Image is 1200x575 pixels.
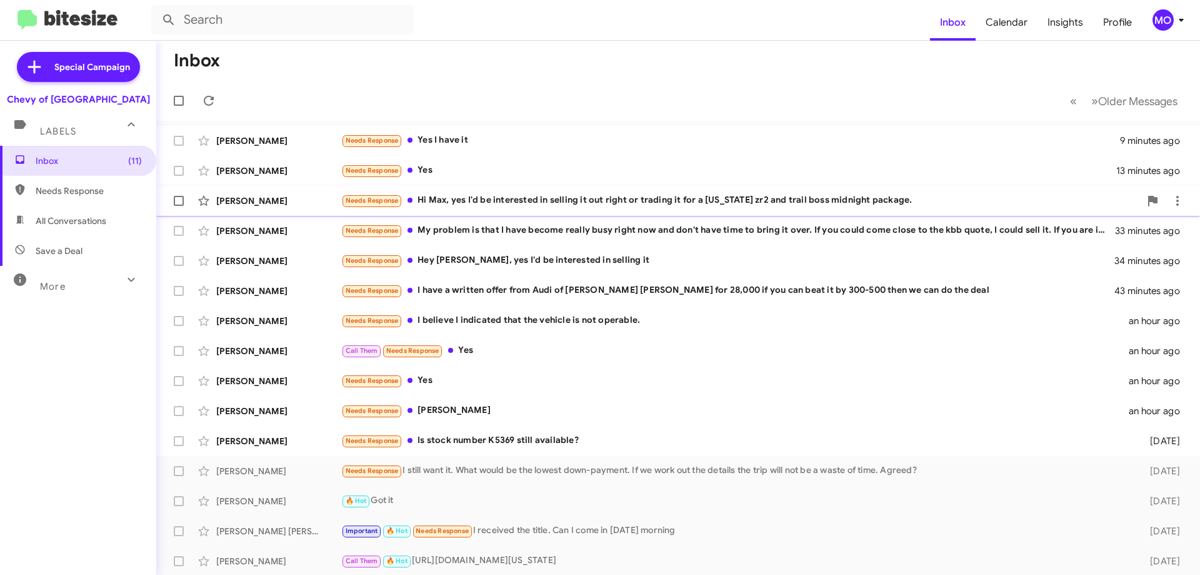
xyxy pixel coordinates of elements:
[1091,93,1098,109] span: »
[341,163,1116,178] div: Yes
[216,405,341,417] div: [PERSON_NAME]
[346,287,399,295] span: Needs Response
[341,223,1115,238] div: My problem is that I have become really busy right now and don't have time to bring it over. If y...
[930,4,976,41] a: Inbox
[346,166,399,175] span: Needs Response
[216,555,341,567] div: [PERSON_NAME]
[1120,135,1190,147] div: 9 minutes ago
[40,281,66,292] span: More
[386,557,407,565] span: 🔥 Hot
[1116,165,1190,177] div: 13 minutes ago
[1130,525,1190,537] div: [DATE]
[1115,225,1190,237] div: 33 minutes ago
[1037,4,1093,41] a: Insights
[54,61,130,73] span: Special Campaign
[36,215,106,227] span: All Conversations
[346,136,399,145] span: Needs Response
[1130,495,1190,507] div: [DATE]
[341,554,1130,568] div: [URL][DOMAIN_NAME][US_STATE]
[341,524,1130,538] div: I received the title. Can I come in [DATE] morning
[341,494,1130,508] div: Got it
[216,435,341,447] div: [PERSON_NAME]
[216,195,341,207] div: [PERSON_NAME]
[346,407,399,415] span: Needs Response
[216,465,341,477] div: [PERSON_NAME]
[1130,435,1190,447] div: [DATE]
[1130,555,1190,567] div: [DATE]
[1115,285,1190,297] div: 43 minutes ago
[36,155,142,167] span: Inbox
[216,165,341,177] div: [PERSON_NAME]
[17,52,140,82] a: Special Campaign
[1129,405,1190,417] div: an hour ago
[346,557,378,565] span: Call Them
[341,343,1129,358] div: Yes
[386,527,407,535] span: 🔥 Hot
[341,133,1120,148] div: Yes I have it
[346,527,378,535] span: Important
[1098,94,1177,108] span: Older Messages
[216,255,341,267] div: [PERSON_NAME]
[341,193,1140,208] div: Hi Max, yes I'd be interested in selling it out right or trading it for a [US_STATE] zr2 and trai...
[7,93,150,106] div: Chevy of [GEOGRAPHIC_DATA]
[346,377,399,385] span: Needs Response
[151,5,414,35] input: Search
[346,497,367,505] span: 🔥 Hot
[416,527,469,535] span: Needs Response
[341,434,1130,448] div: Is stock number K5369 still available?
[1115,255,1190,267] div: 34 minutes ago
[40,126,76,137] span: Labels
[1142,9,1186,31] button: MO
[1062,88,1084,114] button: Previous
[346,226,399,235] span: Needs Response
[216,225,341,237] div: [PERSON_NAME]
[216,315,341,327] div: [PERSON_NAME]
[216,285,341,297] div: [PERSON_NAME]
[976,4,1037,41] a: Calendar
[346,347,378,355] span: Call Them
[341,374,1129,388] div: Yes
[1084,88,1185,114] button: Next
[1152,9,1174,31] div: MO
[346,437,399,445] span: Needs Response
[346,196,399,205] span: Needs Response
[346,467,399,475] span: Needs Response
[1070,93,1077,109] span: «
[1130,465,1190,477] div: [DATE]
[1063,88,1185,114] nav: Page navigation example
[341,253,1115,268] div: Hey [PERSON_NAME], yes I'd be interested in selling it
[346,317,399,325] span: Needs Response
[216,525,341,537] div: [PERSON_NAME] [PERSON_NAME]
[216,135,341,147] div: [PERSON_NAME]
[341,283,1115,298] div: I have a written offer from Audi of [PERSON_NAME] [PERSON_NAME] for 28,000 if you can beat it by ...
[36,185,142,197] span: Needs Response
[386,347,439,355] span: Needs Response
[128,155,142,167] span: (11)
[341,313,1129,328] div: I believe I indicated that the vehicle is not operable.
[1129,375,1190,387] div: an hour ago
[341,404,1129,418] div: [PERSON_NAME]
[36,245,82,257] span: Save a Deal
[174,51,220,71] h1: Inbox
[1129,315,1190,327] div: an hour ago
[346,257,399,265] span: Needs Response
[341,464,1130,478] div: I still want it. What would be the lowest down-payment. If we work out the details the trip will ...
[216,375,341,387] div: [PERSON_NAME]
[1129,345,1190,357] div: an hour ago
[216,495,341,507] div: [PERSON_NAME]
[1093,4,1142,41] a: Profile
[216,345,341,357] div: [PERSON_NAME]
